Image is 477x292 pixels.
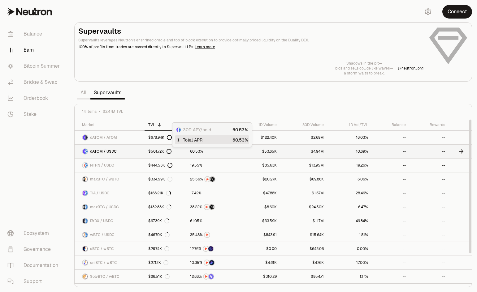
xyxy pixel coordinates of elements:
[186,172,237,186] a: NTRNStructured Points
[410,256,449,269] a: --
[210,177,215,182] img: Structured Points
[85,274,88,279] img: wBTC Logo
[90,246,114,251] span: eBTC / wBTC
[375,122,406,127] div: Balance
[82,122,141,127] div: Market
[280,145,327,158] a: $4.94M
[280,159,327,172] a: $13.95M
[148,135,172,140] div: $678.94K
[280,256,327,269] a: $4.76K
[195,44,215,49] a: Learn more
[148,260,168,265] div: $27.12K
[327,214,372,228] a: 49.84%
[410,131,449,144] a: --
[75,172,145,186] a: maxBTC LogowBTC LogomaxBTC / wBTC
[327,159,372,172] a: 19.26%
[75,242,145,256] a: eBTC LogowBTC LogoeBTC / wBTC
[2,58,67,74] a: Bitcoin Summer
[83,191,85,196] img: TIA Logo
[85,163,88,168] img: USDC Logo
[90,135,117,140] span: dATOM / ATOM
[335,71,393,76] p: a storm waits to break.
[145,228,186,242] a: $46.70K
[78,37,423,43] p: Supervaults leverages Neutron's enshrined oracle and top of block execution to provide optimally ...
[280,242,327,256] a: $643.08
[237,159,280,172] a: $85.63K
[237,270,280,283] a: $310.29
[372,214,410,228] a: --
[280,214,327,228] a: $1.17M
[2,106,67,122] a: Stake
[90,260,117,265] span: uniBTC / wBTC
[85,260,88,265] img: wBTC Logo
[327,242,372,256] a: 0.00%
[75,131,145,144] a: dATOM LogoATOM LogodATOM / ATOM
[442,5,472,19] button: Connect
[145,200,186,214] a: $132.83K
[90,87,125,99] a: Supervaults
[85,232,88,237] img: USDC Logo
[190,246,233,252] button: NTRNEtherFi Points
[148,177,172,182] div: $334.59K
[209,205,214,209] img: Structured Points
[372,228,410,242] a: --
[83,246,85,251] img: eBTC Logo
[327,172,372,186] a: 6.06%
[335,61,393,76] a: Shadows in the pit—bids and sells collide like waves—a storm waits to break.
[327,228,372,242] a: 1.81%
[83,274,85,279] img: SolvBTC Logo
[280,270,327,283] a: $954.71
[2,241,67,257] a: Governance
[85,246,88,251] img: wBTC Logo
[83,149,85,154] img: dATOM Logo
[148,218,169,223] div: $67.39K
[372,159,410,172] a: --
[280,186,327,200] a: $1.67M
[190,260,233,266] button: NTRNBedrock Diamonds
[190,204,233,210] button: NTRNStructured Points
[90,274,119,279] span: SolvBTC / wBTC
[237,214,280,228] a: $33.59K
[90,205,119,209] span: maxBTC / USDC
[280,200,327,214] a: $24.50K
[190,232,233,238] button: NTRN
[145,214,186,228] a: $67.39K
[186,200,237,214] a: NTRNStructured Points
[237,172,280,186] a: $20.27K
[2,26,67,42] a: Balance
[284,122,324,127] div: 30D Volume
[204,274,209,279] img: NTRN
[413,122,445,127] div: Rewards
[410,228,449,242] a: --
[2,273,67,290] a: Support
[327,256,372,269] a: 17.00%
[83,135,85,140] img: dATOM Logo
[410,172,449,186] a: --
[205,177,210,182] img: NTRN
[280,131,327,144] a: $2.69M
[372,270,410,283] a: --
[205,232,210,237] img: NTRN
[327,200,372,214] a: 6.47%
[83,218,85,223] img: DYDX Logo
[190,176,233,182] button: NTRNStructured Points
[2,225,67,241] a: Ecosystem
[145,131,186,144] a: $678.94K
[237,131,280,144] a: $122.40K
[183,137,202,143] span: Total APR
[237,242,280,256] a: $0.00
[2,90,67,106] a: Orderbook
[75,145,145,158] a: dATOM LogoUSDC LogodATOM / USDC
[75,186,145,200] a: TIA LogoUSDC LogoTIA / USDC
[85,205,88,209] img: USDC Logo
[148,149,171,154] div: $501.72K
[90,149,117,154] span: dATOM / USDC
[335,66,393,71] p: bids and sells collide like waves—
[179,128,181,132] img: USDC Logo
[237,145,280,158] a: $53.65K
[327,270,372,283] a: 1.17%
[75,159,145,172] a: NTRN LogoUSDC LogoNTRN / USDC
[2,257,67,273] a: Documentation
[90,218,113,223] span: DYDX / USDC
[186,242,237,256] a: NTRNEtherFi Points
